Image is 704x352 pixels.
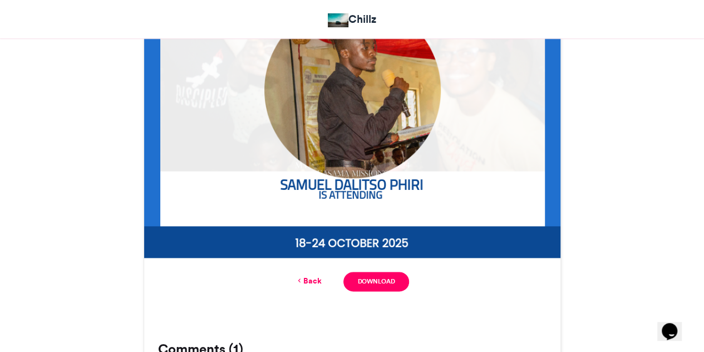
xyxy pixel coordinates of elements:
img: Samuel Dalitso Phiri [328,13,348,27]
a: Back [295,275,321,287]
a: Chillz [328,11,376,27]
iframe: chat widget [657,307,693,341]
a: Download [343,272,408,291]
